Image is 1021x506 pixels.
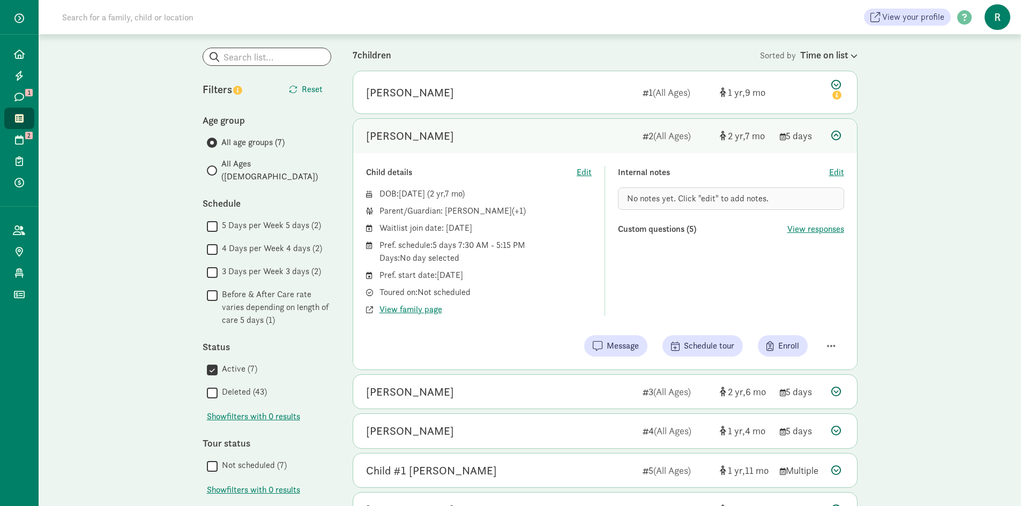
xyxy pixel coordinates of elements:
div: Parent/Guardian: [PERSON_NAME] (+1) [379,205,592,217]
button: Enroll [758,335,808,357]
span: Reset [302,83,323,96]
span: (All Ages) [653,86,690,99]
span: [DATE] [399,188,425,199]
div: Tour status [203,436,331,450]
a: 2 [4,129,34,150]
div: Pref. start date: [DATE] [379,269,592,282]
button: Message [584,335,647,357]
div: [object Object] [720,463,771,478]
label: 4 Days per Week 4 days (2) [218,242,322,255]
span: Show filters with 0 results [207,410,300,423]
input: Search list... [203,48,331,65]
div: 1 [643,85,711,100]
button: Schedule tour [662,335,743,357]
span: Show filters with 0 results [207,484,300,496]
div: Jasper Telleria [366,422,454,440]
div: Custom questions (5) [618,223,787,236]
div: 3 [643,384,711,399]
span: 7 [745,130,765,142]
button: Showfilters with 0 results [207,410,300,423]
a: View your profile [864,9,951,26]
div: Sorted by [760,48,858,62]
iframe: Chat Widget [967,455,1021,506]
span: 2 [25,132,33,139]
div: Multiple [780,463,823,478]
div: 4 [643,424,711,438]
div: [object Object] [720,85,771,100]
div: Pref. schedule: 5 days 7:30 AM - 5:15 PM Days: No day selected [379,239,592,265]
span: (All Ages) [653,130,691,142]
button: Edit [577,166,592,179]
input: Search for a family, child or location [56,6,356,28]
span: 2 [728,386,746,398]
span: 1 [728,425,745,437]
div: Schedule [203,196,331,210]
label: Before & After Care rate varies depending on length of care 5 days (1) [218,288,331,327]
span: All age groups (7) [221,136,285,149]
div: 2 [643,129,711,143]
span: (All Ages) [654,425,691,437]
div: DOB: ( ) [379,187,592,200]
div: 7 children [353,48,760,62]
div: Heleena Hepburn [366,84,454,101]
span: Message [607,339,639,352]
span: 1 [728,464,745,477]
span: No notes yet. Click "edit" to add notes. [627,193,769,204]
label: Deleted (43) [218,386,267,398]
span: 1 [728,86,745,99]
div: Internal notes [618,166,829,179]
div: 5 [643,463,711,478]
a: 1 [4,86,34,108]
span: 2 [430,188,445,199]
div: 5 days [780,384,823,399]
div: Toured on: Not scheduled [379,286,592,299]
span: 1 [25,89,33,96]
div: Age group [203,113,331,127]
div: Child #1 Linnea [366,462,497,479]
span: (All Ages) [653,386,691,398]
span: Enroll [778,339,799,352]
span: 4 [745,425,765,437]
div: [object Object] [720,129,771,143]
span: Schedule tour [684,339,734,352]
div: Status [203,339,331,354]
span: 6 [746,386,766,398]
div: 5 days [780,424,823,438]
span: 2 [728,130,745,142]
button: Edit [829,166,844,179]
label: 5 Days per Week 5 days (2) [218,219,321,232]
span: 7 [445,188,462,199]
div: 5 days [780,129,823,143]
span: All Ages ([DEMOGRAPHIC_DATA]) [221,157,331,183]
button: View family page [379,303,442,316]
span: R [985,4,1010,30]
button: Reset [280,79,331,100]
span: View your profile [882,11,944,24]
button: View responses [787,223,844,236]
div: Waitlist join date: [DATE] [379,222,592,235]
div: [object Object] [720,424,771,438]
span: 9 [745,86,765,99]
label: 3 Days per Week 3 days (2) [218,265,321,278]
div: Time on list [800,48,858,62]
div: Luna Gavin [366,383,454,401]
label: Active (7) [218,362,257,375]
div: Child details [366,166,577,179]
span: 11 [745,464,769,477]
label: Not scheduled (7) [218,459,287,472]
div: Filters [203,81,267,97]
div: Cora Carnes [366,127,454,145]
span: (All Ages) [653,464,691,477]
button: Showfilters with 0 results [207,484,300,496]
div: [object Object] [720,384,771,399]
